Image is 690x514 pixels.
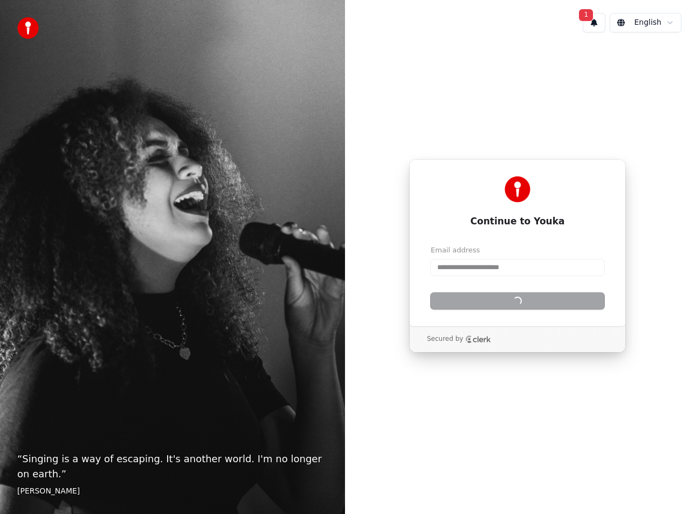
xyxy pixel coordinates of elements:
[431,215,604,228] h1: Continue to Youka
[505,176,530,202] img: Youka
[465,335,491,343] a: Clerk logo
[17,451,328,482] p: “ Singing is a way of escaping. It's another world. I'm no longer on earth. ”
[17,17,39,39] img: youka
[583,13,605,32] button: 1
[427,335,463,344] p: Secured by
[579,9,593,21] span: 1
[17,486,328,497] footer: [PERSON_NAME]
